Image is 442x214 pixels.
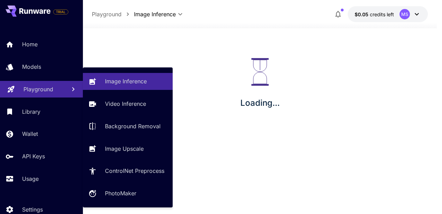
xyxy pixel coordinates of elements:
[105,167,164,175] p: ControlNet Preprocess
[355,11,370,17] span: $0.05
[400,9,410,19] div: MS
[105,122,161,130] p: Background Removal
[83,140,173,157] a: Image Upscale
[240,97,280,109] p: Loading...
[348,6,428,22] button: $0.05
[83,73,173,90] a: Image Inference
[83,185,173,202] a: PhotoMaker
[22,40,38,48] p: Home
[105,189,136,197] p: PhotoMaker
[54,9,68,15] span: TRIAL
[22,63,41,71] p: Models
[22,130,38,138] p: Wallet
[23,85,53,93] p: Playground
[134,10,176,18] span: Image Inference
[105,77,147,85] p: Image Inference
[83,118,173,135] a: Background Removal
[22,108,40,116] p: Library
[105,145,144,153] p: Image Upscale
[370,11,394,17] span: credits left
[83,162,173,179] a: ControlNet Preprocess
[22,175,39,183] p: Usage
[92,10,122,18] p: Playground
[22,205,43,214] p: Settings
[53,8,68,16] span: Add your payment card to enable full platform functionality.
[92,10,134,18] nav: breadcrumb
[22,152,45,160] p: API Keys
[105,100,146,108] p: Video Inference
[83,95,173,112] a: Video Inference
[355,11,394,18] div: $0.05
